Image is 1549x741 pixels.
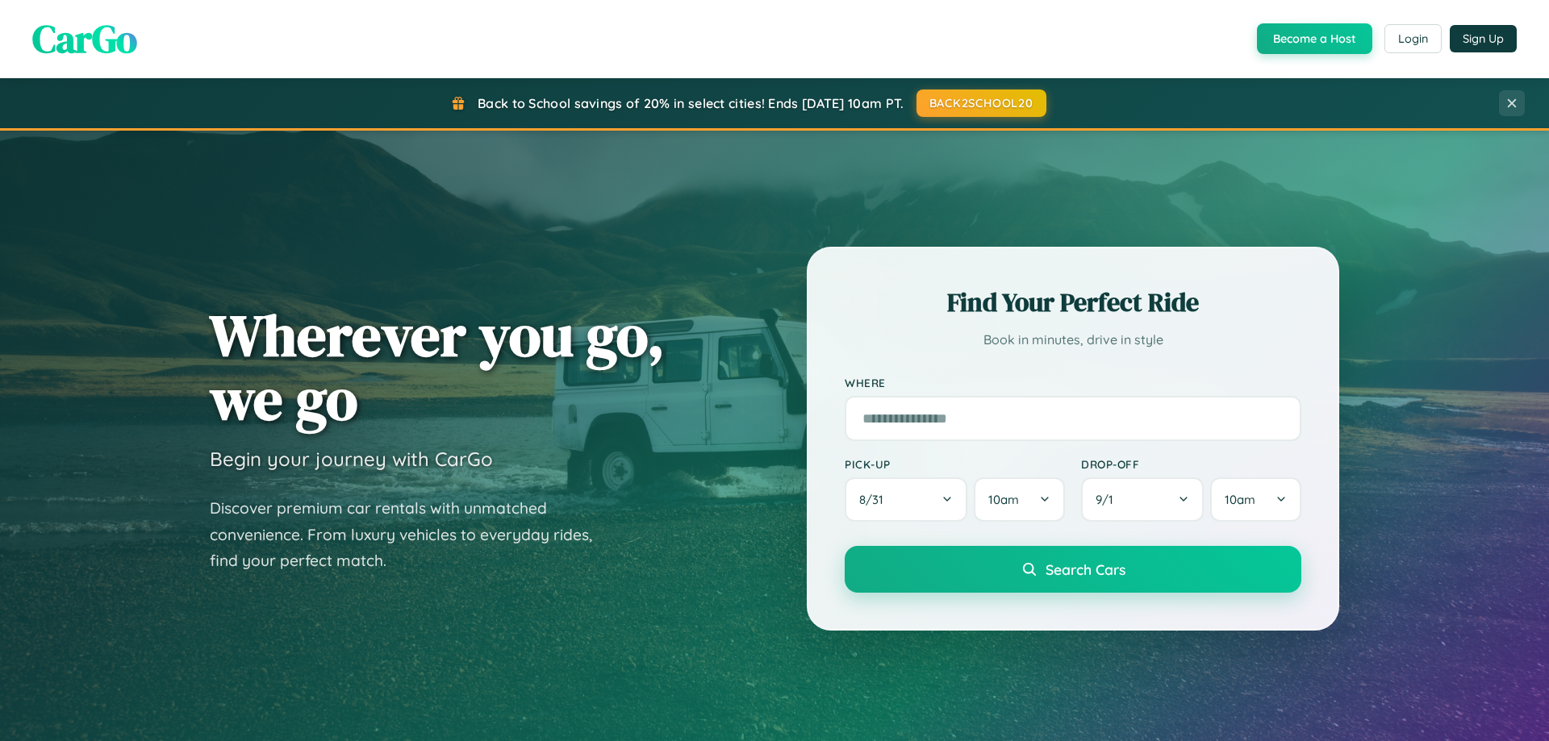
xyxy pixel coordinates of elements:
span: 10am [988,492,1019,507]
button: Sign Up [1450,25,1517,52]
button: 8/31 [845,477,967,522]
p: Book in minutes, drive in style [845,328,1301,352]
button: Search Cars [845,546,1301,593]
label: Drop-off [1081,457,1301,471]
span: 9 / 1 [1096,492,1121,507]
label: Where [845,376,1301,389]
button: 9/1 [1081,477,1204,522]
button: 10am [974,477,1065,522]
span: Back to School savings of 20% in select cities! Ends [DATE] 10am PT. [478,95,904,111]
span: Search Cars [1046,560,1125,578]
h1: Wherever you go, we go [210,303,665,431]
span: 10am [1225,492,1255,507]
button: 10am [1210,477,1301,522]
p: Discover premium car rentals with unmatched convenience. From luxury vehicles to everyday rides, ... [210,495,613,574]
button: Login [1384,24,1442,53]
h2: Find Your Perfect Ride [845,285,1301,320]
label: Pick-up [845,457,1065,471]
button: Become a Host [1257,23,1372,54]
span: 8 / 31 [859,492,891,507]
h3: Begin your journey with CarGo [210,447,493,471]
button: BACK2SCHOOL20 [916,90,1046,117]
span: CarGo [32,12,137,65]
